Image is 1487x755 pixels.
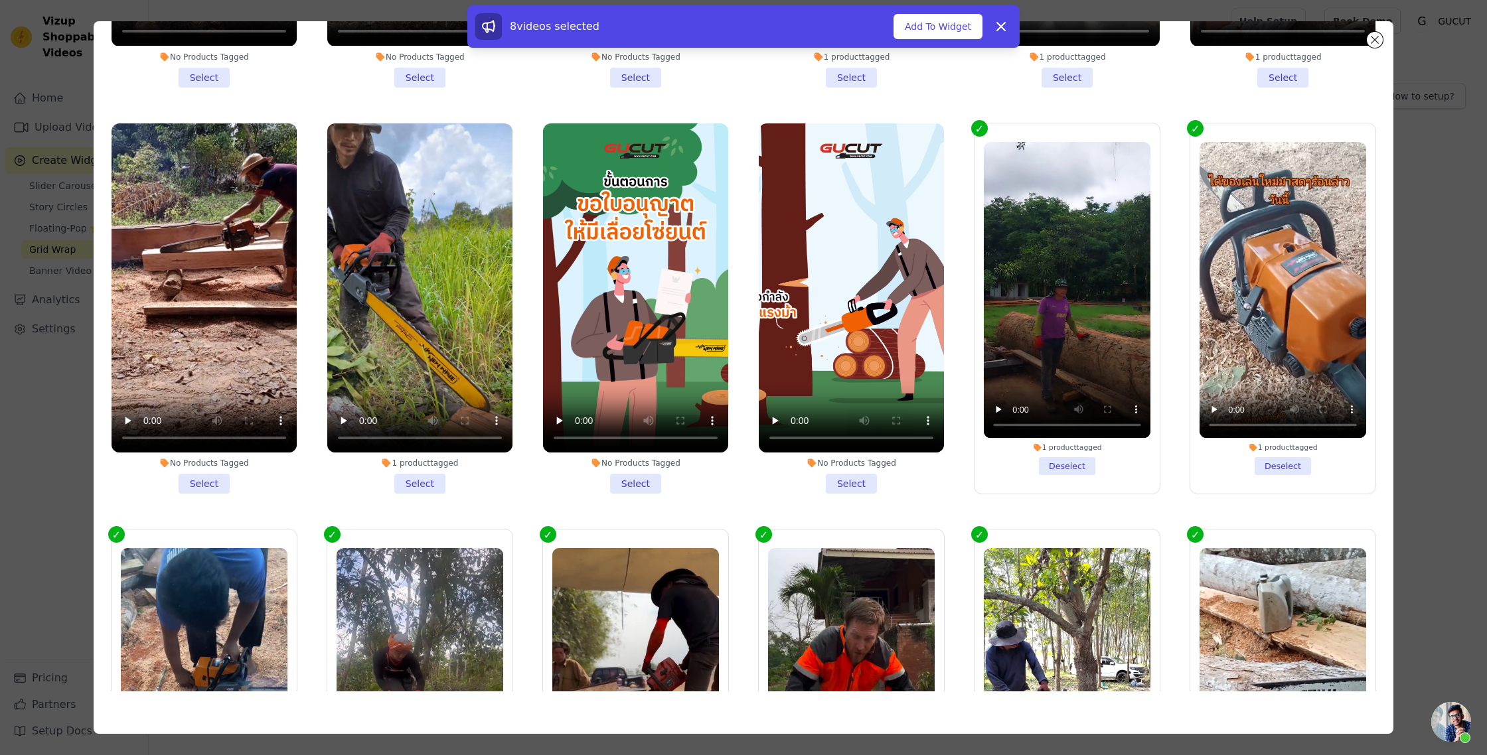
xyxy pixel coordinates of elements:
div: No Products Tagged [543,458,728,468]
div: 1 product tagged [1190,52,1375,62]
div: v 4.0.25 [37,21,65,32]
div: 1 product tagged [984,443,1150,452]
img: logo_orange.svg [21,21,32,32]
div: No Products Tagged [759,458,944,468]
img: tab_keywords_by_traffic_grey.svg [134,77,145,88]
div: Domain: [DOMAIN_NAME] [35,34,146,45]
div: No Products Tagged [112,52,297,62]
div: 1 product tagged [327,458,512,468]
div: Domain Overview [53,78,119,87]
img: website_grey.svg [21,34,32,45]
div: Keywords by Traffic [149,78,219,87]
div: No Products Tagged [112,458,297,468]
div: No Products Tagged [543,52,728,62]
div: 1 product tagged [975,52,1160,62]
a: คำแนะนำเมื่อวางเมาส์เหนือปุ่มเปิด [1431,702,1471,742]
img: tab_domain_overview_orange.svg [39,77,49,88]
div: No Products Tagged [327,52,512,62]
button: Add To Widget [894,14,982,39]
div: 1 product tagged [759,52,944,62]
div: 1 product tagged [1200,443,1366,452]
span: 8 videos selected [510,20,599,33]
